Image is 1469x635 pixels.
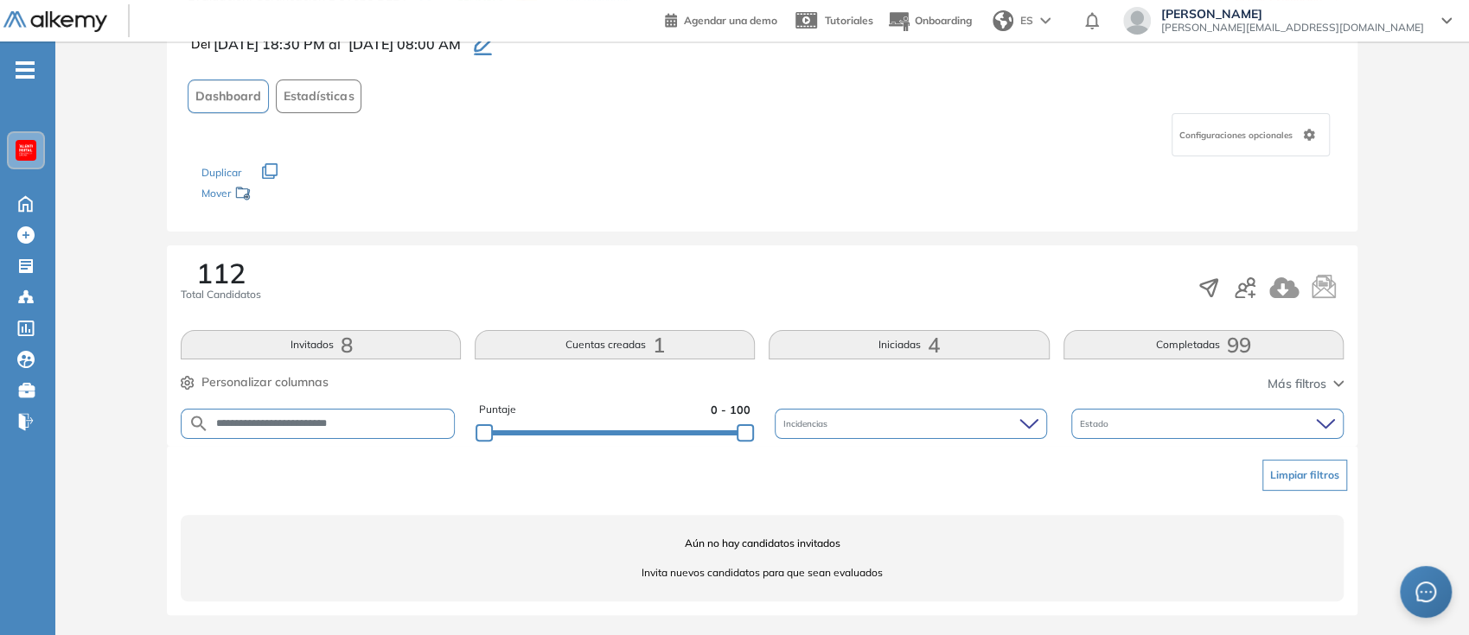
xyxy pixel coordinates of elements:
a: Agendar una demo [665,9,777,29]
button: Completadas99 [1063,330,1344,359]
img: world [993,10,1013,31]
span: [PERSON_NAME] [1161,7,1424,21]
button: Invitados8 [181,330,461,359]
span: ES [1020,13,1033,29]
span: Invita nuevos candidatos para que sean evaluados [181,565,1343,581]
span: Duplicar [201,166,241,179]
span: [DATE] 08:00 AM [348,34,460,54]
span: Onboarding [915,14,972,27]
span: Configuraciones opcionales [1179,129,1296,142]
button: Estadísticas [276,79,361,113]
img: Logo [3,11,107,33]
span: 0 - 100 [711,402,750,418]
div: Mover [201,179,374,211]
button: Más filtros [1268,375,1344,393]
span: Agendar una demo [684,14,777,27]
span: [DATE] 18:30 PM [214,34,325,54]
span: Puntaje [479,402,516,418]
span: Dashboard [195,87,261,105]
div: Configuraciones opcionales [1172,113,1330,156]
button: Cuentas creadas1 [475,330,755,359]
span: Estado [1080,417,1112,430]
div: Incidencias [775,409,1047,439]
span: Del [191,35,210,54]
span: Estadísticas [284,87,354,105]
span: Aún no hay candidatos invitados [181,536,1343,551]
span: [PERSON_NAME][EMAIL_ADDRESS][DOMAIN_NAME] [1161,21,1424,35]
span: al [329,34,341,54]
span: 112 [196,259,246,287]
img: SEARCH_ALT [188,413,209,435]
button: Personalizar columnas [181,373,329,391]
span: Total Candidatos [181,287,261,302]
span: Incidencias [783,417,831,430]
i: - [16,68,35,72]
button: Dashboard [188,79,269,113]
span: Personalizar columnas [201,373,329,391]
img: https://assets.alkemy.org/workspaces/620/d203e0be-08f6-444b-9eae-a92d815a506f.png [19,143,33,157]
span: Más filtros [1268,375,1326,393]
span: message [1415,581,1437,603]
span: Tutoriales [825,14,873,27]
button: Limpiar filtros [1262,460,1347,491]
div: Estado [1071,409,1344,439]
button: Onboarding [887,3,972,40]
button: Iniciadas4 [769,330,1049,359]
img: arrow [1040,17,1051,24]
